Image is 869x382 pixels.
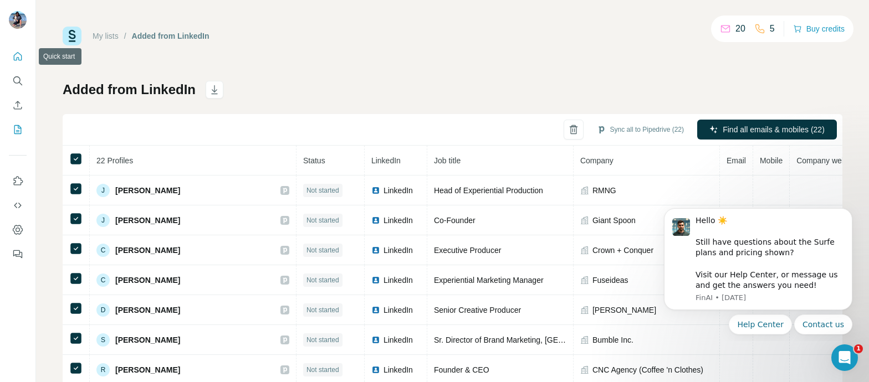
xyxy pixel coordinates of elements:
span: Mobile [760,156,783,165]
span: 1 [854,344,863,353]
div: J [96,214,110,227]
p: 5 [770,22,775,35]
div: C [96,273,110,287]
div: Close [195,4,214,24]
span: Senior Creative Producer [434,306,521,314]
span: LinkedIn [371,156,401,165]
span: Crown + Conquer [592,245,653,256]
textarea: Message… [9,265,212,284]
span: RMNG [592,185,616,196]
img: LinkedIn logo [371,246,380,255]
button: Feedback [9,244,27,264]
iframe: Intercom live chat [831,344,858,371]
span: [PERSON_NAME] [115,275,180,286]
div: S [96,333,110,347]
span: Not started [306,305,339,315]
span: Email [727,156,746,165]
img: LinkedIn logo [371,306,380,314]
button: Upload attachment [53,288,62,297]
span: [PERSON_NAME] [115,215,180,226]
p: Active in the last 15m [54,14,133,25]
div: J [96,184,110,197]
img: LinkedIn logo [371,216,380,225]
span: Find all emails & mobiles (22) [723,124,825,135]
button: Buy credits [793,21,845,37]
span: [PERSON_NAME] [592,304,656,316]
button: go back [7,4,28,25]
div: C [96,244,110,257]
img: Avatar [9,11,27,29]
span: Status [303,156,325,165]
button: Find all emails & mobiles (22) [697,120,837,140]
div: Added from LinkedIn [132,30,209,42]
button: Start recording [70,288,79,297]
img: LinkedIn logo [371,186,380,195]
button: My lists [9,120,27,140]
span: Fuseideas [592,275,628,286]
span: Not started [306,185,339,195]
span: Not started [306,215,339,225]
img: Surfe Logo [63,27,81,45]
button: Gif picker [35,288,44,297]
span: Sr. Director of Brand Marketing, [GEOGRAPHIC_DATA] [434,335,626,344]
a: My lists [93,32,119,40]
span: [PERSON_NAME] [115,364,180,375]
span: [PERSON_NAME] [115,185,180,196]
button: Send a message… [190,284,208,302]
span: Company [580,156,614,165]
div: ​ [18,237,173,280]
span: Co-Founder [434,216,476,225]
span: Executive Producer [434,246,501,255]
button: Use Surfe on LinkedIn [9,171,27,191]
span: Not started [306,365,339,375]
div: D [96,303,110,317]
h1: Added from LinkedIn [63,81,196,99]
span: Giant Spoon [592,215,636,226]
iframe: Intercom notifications message [647,198,869,341]
span: Experiential Marketing Manager [434,276,544,285]
img: LinkedIn logo [371,276,380,285]
span: Head of Experiential Production [434,186,543,195]
span: LinkedIn [384,275,413,286]
span: 22 Profiles [96,156,133,165]
span: Not started [306,245,339,255]
span: Not started [306,335,339,345]
span: [PERSON_NAME] [115,334,180,345]
span: LinkedIn [384,215,413,226]
span: LinkedIn [384,364,413,375]
p: 20 [735,22,745,35]
span: LinkedIn [384,334,413,345]
button: Quick start [9,47,27,66]
button: Enrich CSV [9,95,27,115]
h1: [PERSON_NAME] [54,6,126,14]
span: Founder & CEO [434,365,489,374]
img: LinkedIn logo [371,365,380,374]
span: [PERSON_NAME] [115,245,180,256]
span: Not started [306,275,339,285]
div: Once you have these rights, open any LinkedIn message and click the sync button in [GEOGRAPHIC_DA... [18,22,173,76]
button: Dashboard [9,220,27,240]
span: LinkedIn [384,185,413,196]
span: LinkedIn [384,304,413,316]
button: Emoji picker [17,288,26,297]
span: [PERSON_NAME] [115,304,180,316]
button: Home [173,4,195,25]
span: LinkedIn [384,245,413,256]
img: Profile image for Aurélie [32,6,49,24]
span: Job title [434,156,461,165]
img: LinkedIn logo [371,335,380,344]
button: Search [9,71,27,91]
li: / [124,30,126,42]
button: Use Surfe API [9,195,27,215]
span: Company website [796,156,858,165]
div: After completing the sync, the admin can revert your profile to its usual settings. [18,199,173,231]
a: If you'd like to learn more about integrating Surfe with Pipedrive, check out this YouTube tutorial. [18,238,168,268]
